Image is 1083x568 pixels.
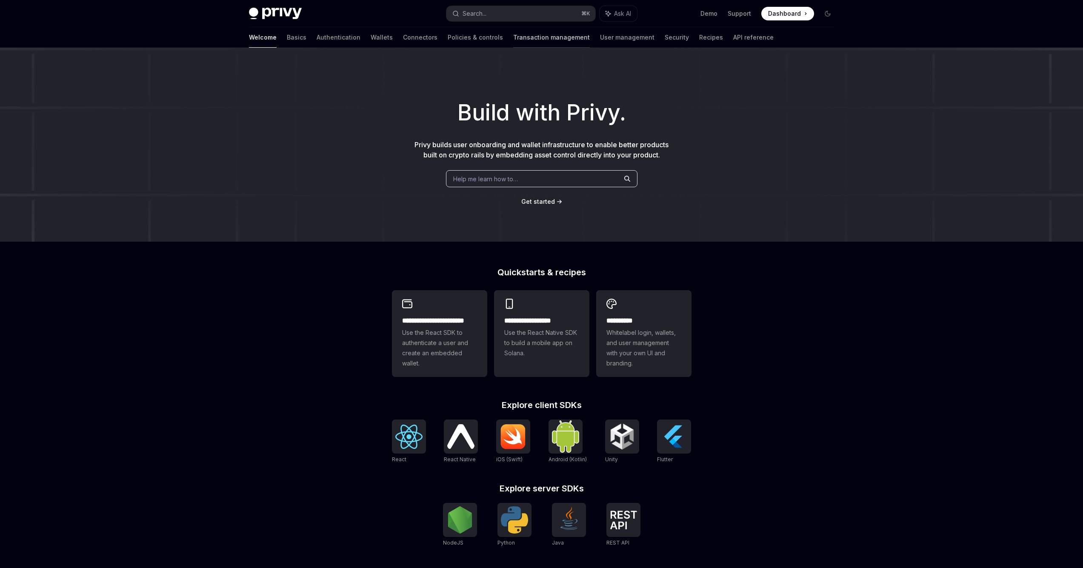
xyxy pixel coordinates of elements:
[443,503,477,547] a: NodeJSNodeJS
[657,456,673,462] span: Flutter
[581,10,590,17] span: ⌘ K
[392,456,406,462] span: React
[497,539,515,546] span: Python
[733,27,774,48] a: API reference
[446,506,474,534] img: NodeJS
[496,420,530,464] a: iOS (Swift)iOS (Swift)
[605,456,618,462] span: Unity
[549,420,587,464] a: Android (Kotlin)Android (Kotlin)
[605,420,639,464] a: UnityUnity
[443,539,463,546] span: NodeJS
[660,423,688,450] img: Flutter
[494,290,589,377] a: **** **** **** ***Use the React Native SDK to build a mobile app on Solana.
[414,140,669,159] span: Privy builds user onboarding and wallet infrastructure to enable better products built on crypto ...
[501,506,528,534] img: Python
[614,9,631,18] span: Ask AI
[521,198,555,205] span: Get started
[600,6,637,21] button: Ask AI
[392,420,426,464] a: ReactReact
[555,506,583,534] img: Java
[392,401,692,409] h2: Explore client SDKs
[552,539,564,546] span: Java
[392,484,692,493] h2: Explore server SDKs
[403,27,437,48] a: Connectors
[610,511,637,529] img: REST API
[761,7,814,20] a: Dashboard
[500,424,527,449] img: iOS (Swift)
[657,420,691,464] a: FlutterFlutter
[392,268,692,277] h2: Quickstarts & recipes
[606,503,640,547] a: REST APIREST API
[395,425,423,449] img: React
[463,9,486,19] div: Search...
[444,420,478,464] a: React NativeReact Native
[552,503,586,547] a: JavaJava
[606,539,629,546] span: REST API
[448,27,503,48] a: Policies & controls
[453,174,518,183] span: Help me learn how to…
[549,456,587,462] span: Android (Kotlin)
[665,27,689,48] a: Security
[444,456,476,462] span: React Native
[821,7,834,20] button: Toggle dark mode
[728,9,751,18] a: Support
[699,27,723,48] a: Recipes
[600,27,654,48] a: User management
[609,423,636,450] img: Unity
[249,27,277,48] a: Welcome
[521,197,555,206] a: Get started
[287,27,306,48] a: Basics
[700,9,717,18] a: Demo
[14,96,1069,129] h1: Build with Privy.
[552,420,579,452] img: Android (Kotlin)
[504,328,579,358] span: Use the React Native SDK to build a mobile app on Solana.
[447,424,474,448] img: React Native
[317,27,360,48] a: Authentication
[402,328,477,368] span: Use the React SDK to authenticate a user and create an embedded wallet.
[496,456,523,462] span: iOS (Swift)
[768,9,801,18] span: Dashboard
[446,6,595,21] button: Search...⌘K
[596,290,692,377] a: **** *****Whitelabel login, wallets, and user management with your own UI and branding.
[371,27,393,48] a: Wallets
[497,503,531,547] a: PythonPython
[249,8,302,20] img: dark logo
[606,328,681,368] span: Whitelabel login, wallets, and user management with your own UI and branding.
[513,27,590,48] a: Transaction management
